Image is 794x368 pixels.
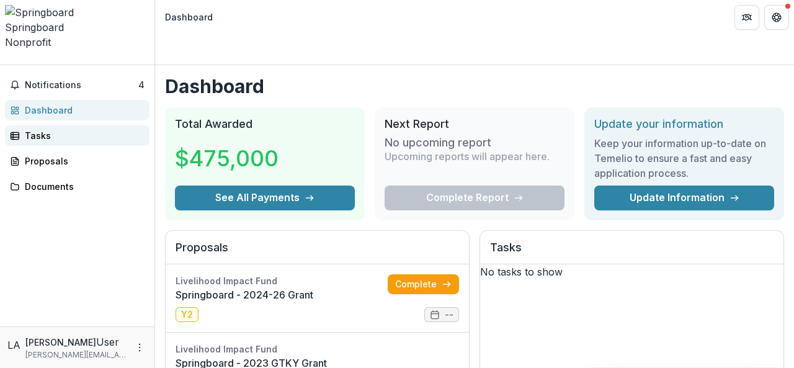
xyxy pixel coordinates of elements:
p: User [96,334,119,349]
h1: Dashboard [165,75,784,97]
p: [PERSON_NAME][EMAIL_ADDRESS][DOMAIN_NAME] [25,349,127,361]
img: Springboard [5,5,149,20]
span: Nonprofit [5,36,51,48]
button: Partners [734,5,759,30]
button: See All Payments [175,186,355,210]
p: Upcoming reports will appear here. [385,149,550,164]
h2: Proposals [176,241,459,264]
a: Documents [5,176,149,197]
span: Notifications [25,80,138,91]
p: [PERSON_NAME] [25,336,96,349]
div: Documents [25,180,140,193]
h2: Total Awarded [175,117,355,131]
button: More [132,340,147,355]
button: Notifications4 [5,75,149,95]
span: 4 [138,79,145,90]
nav: breadcrumb [160,8,218,26]
p: No tasks to show [480,264,783,279]
h2: Tasks [490,241,774,264]
div: Lawrence Afere [7,338,20,352]
h2: Update your information [594,117,774,131]
a: Proposals [5,151,149,171]
h3: Keep your information up-to-date on Temelio to ensure a fast and easy application process. [594,136,774,181]
div: Tasks [25,129,140,142]
a: Tasks [5,125,149,146]
div: Springboard [5,20,149,35]
a: Springboard - 2024-26 Grant [176,287,388,302]
div: Dashboard [25,104,140,117]
div: Proposals [25,155,140,168]
h3: No upcoming report [385,136,491,150]
a: Update Information [594,186,774,210]
button: Get Help [764,5,789,30]
h2: Next Report [385,117,564,131]
h3: $475,000 [175,141,279,175]
a: Dashboard [5,100,149,120]
a: Complete [388,274,459,294]
div: Dashboard [165,11,213,24]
